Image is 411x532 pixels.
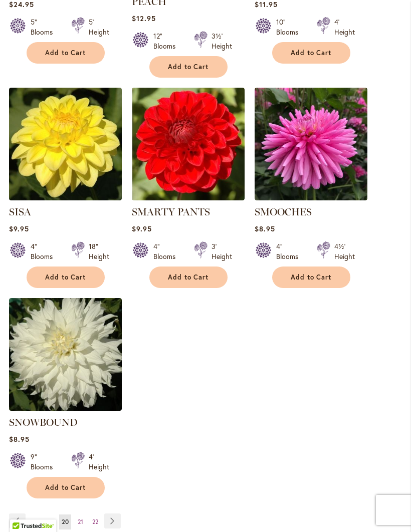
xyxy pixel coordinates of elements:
[153,31,182,51] div: 12" Blooms
[47,518,53,525] span: 19
[27,477,105,498] button: Add to Cart
[153,241,182,261] div: 4" Blooms
[62,518,69,525] span: 20
[168,273,209,282] span: Add to Cart
[31,452,59,472] div: 9" Blooms
[272,267,350,288] button: Add to Cart
[291,273,332,282] span: Add to Cart
[291,49,332,57] span: Add to Cart
[45,49,86,57] span: Add to Cart
[9,298,122,411] img: Snowbound
[276,17,305,37] div: 10" Blooms
[272,42,350,64] button: Add to Cart
[92,518,98,525] span: 22
[255,224,275,233] span: $8.95
[27,42,105,64] button: Add to Cart
[132,88,245,200] img: SMARTY PANTS
[276,241,305,261] div: 4" Blooms
[27,267,105,288] button: Add to Cart
[255,206,312,218] a: SMOOCHES
[255,193,367,202] a: SMOOCHES
[132,224,152,233] span: $9.95
[78,518,83,525] span: 21
[149,267,228,288] button: Add to Cart
[8,496,36,524] iframe: Launch Accessibility Center
[255,88,367,200] img: SMOOCHES
[212,241,232,261] div: 3' Height
[9,193,122,202] a: SISA
[45,483,86,492] span: Add to Cart
[9,416,78,428] a: SNOWBOUND
[44,514,55,529] a: 19
[75,514,86,529] a: 21
[168,63,209,71] span: Add to Cart
[9,403,122,413] a: Snowbound
[31,17,59,37] div: 5" Blooms
[132,193,245,202] a: SMARTY PANTS
[89,241,109,261] div: 18" Height
[334,241,355,261] div: 4½' Height
[334,17,355,37] div: 4' Height
[132,206,210,218] a: SMARTY PANTS
[212,31,232,51] div: 3½' Height
[9,434,30,444] span: $8.95
[9,224,29,233] span: $9.95
[90,514,101,529] a: 22
[31,241,59,261] div: 4" Blooms
[149,56,228,78] button: Add to Cart
[89,452,109,472] div: 4' Height
[9,206,31,218] a: SISA
[132,14,156,23] span: $12.95
[89,17,109,37] div: 5' Height
[9,88,122,200] img: SISA
[45,273,86,282] span: Add to Cart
